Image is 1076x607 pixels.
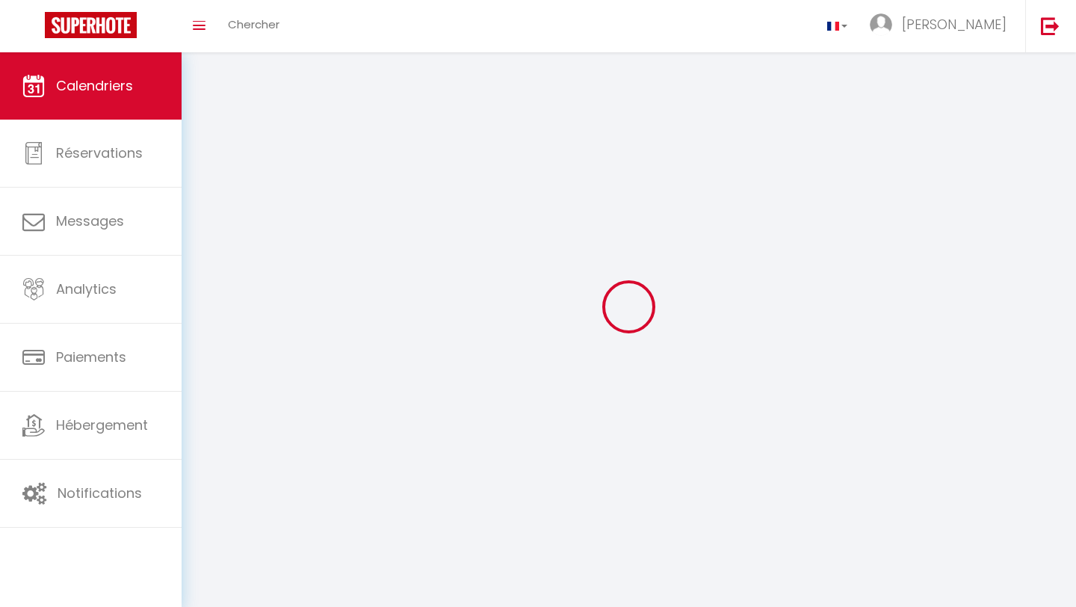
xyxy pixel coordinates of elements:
[56,212,124,230] span: Messages
[902,15,1007,34] span: [PERSON_NAME]
[228,16,279,32] span: Chercher
[56,280,117,298] span: Analytics
[870,13,892,36] img: ...
[56,144,143,162] span: Réservations
[1041,16,1060,35] img: logout
[45,12,137,38] img: Super Booking
[58,484,142,502] span: Notifications
[56,348,126,366] span: Paiements
[56,76,133,95] span: Calendriers
[56,416,148,434] span: Hébergement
